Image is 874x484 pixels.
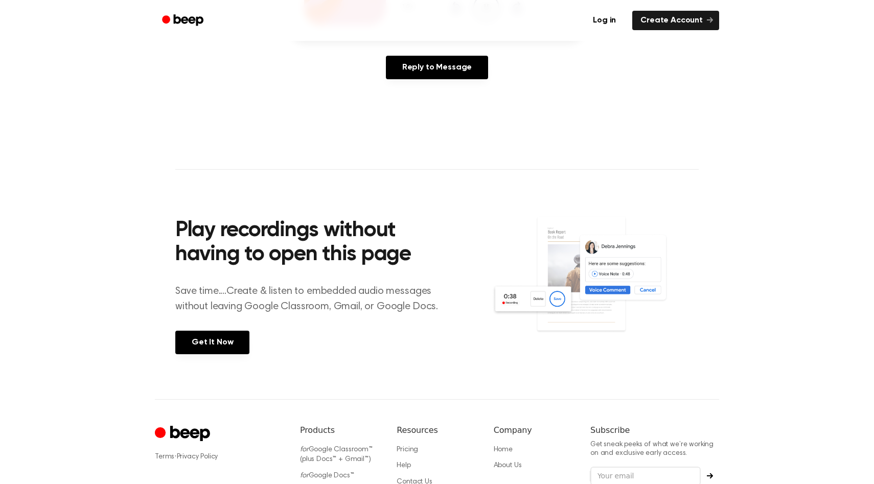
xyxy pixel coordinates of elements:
h6: Resources [397,424,477,436]
a: forGoogle Docs™ [300,472,354,479]
h6: Company [494,424,574,436]
i: for [300,446,309,453]
a: Get It Now [175,331,249,354]
button: Subscribe [701,473,719,479]
h2: Play recordings without having to open this page [175,219,451,267]
p: Get sneak peeks of what we’re working on and exclusive early access. [590,441,719,458]
p: Save time....Create & listen to embedded audio messages without leaving Google Classroom, Gmail, ... [175,284,451,314]
a: Privacy Policy [177,453,218,460]
a: Beep [155,11,213,31]
a: Reply to Message [386,56,488,79]
a: Terms [155,453,174,460]
a: Help [397,462,410,469]
a: Log in [583,9,626,32]
h6: Products [300,424,380,436]
a: Create Account [632,11,719,30]
div: · [155,452,284,462]
a: Home [494,446,513,453]
img: Voice Comments on Docs and Recording Widget [492,216,699,353]
a: Pricing [397,446,418,453]
h6: Subscribe [590,424,719,436]
a: About Us [494,462,522,469]
i: for [300,472,309,479]
a: forGoogle Classroom™ (plus Docs™ + Gmail™) [300,446,373,464]
a: Cruip [155,424,213,444]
